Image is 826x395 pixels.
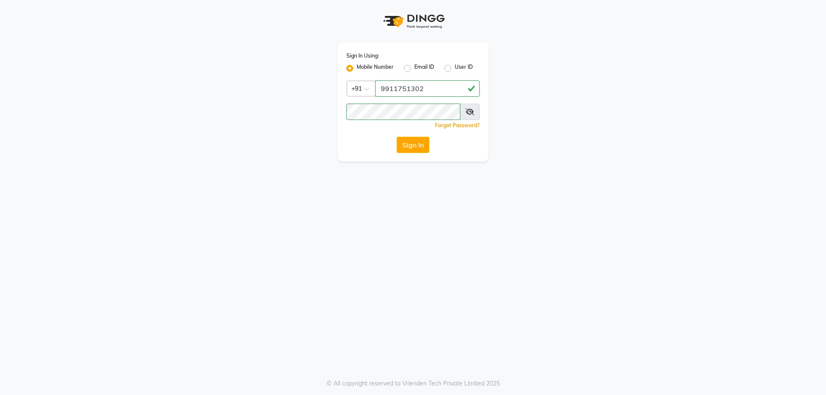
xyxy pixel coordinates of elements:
label: User ID [455,63,473,73]
label: Email ID [414,63,434,73]
input: Username [346,104,460,120]
label: Sign In Using: [346,52,379,60]
a: Forgot Password? [435,122,480,129]
img: logo1.svg [379,9,447,34]
button: Sign In [397,137,429,153]
input: Username [375,80,480,97]
label: Mobile Number [357,63,394,73]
